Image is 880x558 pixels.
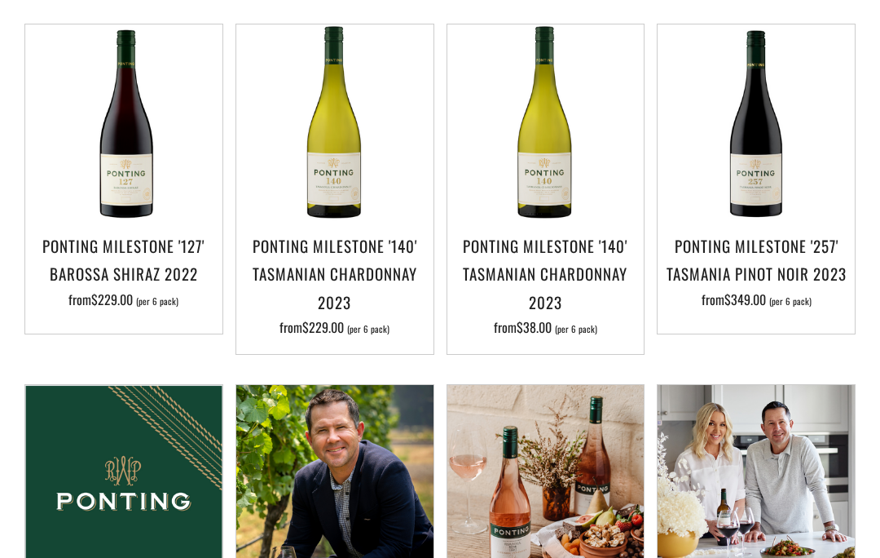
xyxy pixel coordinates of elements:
span: from [68,290,178,309]
span: (per 6 pack) [136,297,178,306]
h3: Ponting Milestone '257' Tasmania Pinot Noir 2023 [666,232,847,287]
span: from [494,317,597,337]
a: Ponting Milestone '140' Tasmanian Chardonnay 2023 from$229.00 (per 6 pack) [236,232,433,334]
span: (per 6 pack) [769,297,812,306]
span: from [279,317,389,337]
span: $349.00 [724,290,766,309]
h3: Ponting Milestone '140' Tasmanian Chardonnay 2023 [455,232,636,316]
span: from [702,290,812,309]
span: $229.00 [302,317,344,337]
span: $38.00 [517,317,552,337]
span: $229.00 [91,290,133,309]
a: Ponting Milestone '140' Tasmanian Chardonnay 2023 from$38.00 (per 6 pack) [447,232,645,334]
a: Ponting Milestone '257' Tasmania Pinot Noir 2023 from$349.00 (per 6 pack) [658,232,855,313]
span: (per 6 pack) [347,325,389,334]
span: (per 6 pack) [555,325,597,334]
h3: Ponting Milestone '127' Barossa Shiraz 2022 [33,232,214,287]
a: Ponting Milestone '127' Barossa Shiraz 2022 from$229.00 (per 6 pack) [25,232,222,313]
h3: Ponting Milestone '140' Tasmanian Chardonnay 2023 [244,232,425,316]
